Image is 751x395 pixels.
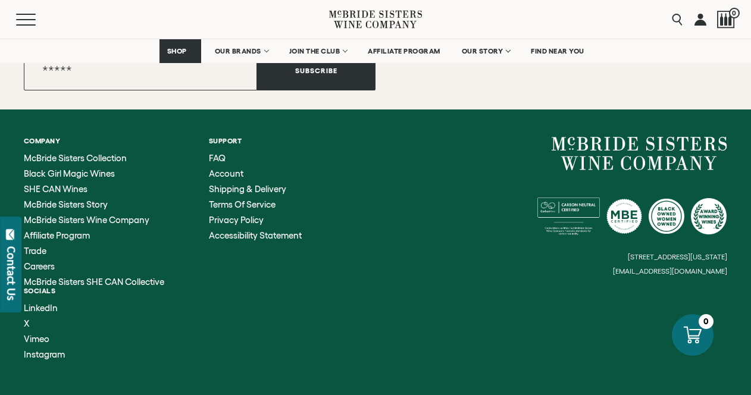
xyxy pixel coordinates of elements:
span: Account [209,168,243,178]
a: Shipping & Delivery [209,184,302,194]
span: McBride Sisters Story [24,199,108,209]
div: 0 [699,314,714,329]
span: FAQ [209,153,226,163]
span: Black Girl Magic Wines [24,168,115,178]
a: Careers [24,262,164,271]
span: Accessibility Statement [209,230,302,240]
span: LinkedIn [24,303,58,313]
span: SHOP [167,47,187,55]
span: McBride Sisters Wine Company [24,215,149,225]
a: Accessibility Statement [209,231,302,240]
span: Trade [24,246,46,256]
span: McBride Sisters Collection [24,153,127,163]
span: 0 [729,8,740,18]
button: Subscribe [257,51,375,90]
a: McBride Sisters Wine Company [552,137,727,170]
span: OUR STORY [462,47,503,55]
span: Vimeo [24,334,49,344]
a: Black Girl Magic Wines [24,169,164,178]
a: McBride Sisters Wine Company [24,215,164,225]
a: Account [209,169,302,178]
a: FAQ [209,153,302,163]
span: OUR BRANDS [215,47,261,55]
a: JOIN THE CLUB [281,39,355,63]
a: McBride Sisters Collection [24,153,164,163]
a: X [24,319,65,328]
input: Email [24,51,257,90]
span: FIND NEAR YOU [531,47,584,55]
span: Terms of Service [209,199,276,209]
span: Affiliate Program [24,230,90,240]
a: AFFILIATE PROGRAM [360,39,448,63]
a: Terms of Service [209,200,302,209]
span: X [24,318,29,328]
a: McBride Sisters Story [24,200,164,209]
a: Trade [24,246,164,256]
span: Instagram [24,349,65,359]
a: Privacy Policy [209,215,302,225]
a: McBride Sisters SHE CAN Collective [24,277,164,287]
span: Shipping & Delivery [209,184,286,194]
a: SHOP [159,39,201,63]
a: OUR BRANDS [207,39,276,63]
a: Vimeo [24,334,65,344]
div: Contact Us [5,246,17,300]
a: Instagram [24,350,65,359]
a: OUR STORY [454,39,518,63]
a: Affiliate Program [24,231,164,240]
span: JOIN THE CLUB [289,47,340,55]
small: [STREET_ADDRESS][US_STATE] [628,253,727,261]
a: FIND NEAR YOU [523,39,592,63]
span: Careers [24,261,55,271]
button: Mobile Menu Trigger [16,14,59,26]
span: SHE CAN Wines [24,184,87,194]
span: AFFILIATE PROGRAM [368,47,440,55]
a: LinkedIn [24,303,65,313]
a: SHE CAN Wines [24,184,164,194]
span: Privacy Policy [209,215,264,225]
small: [EMAIL_ADDRESS][DOMAIN_NAME] [613,267,727,275]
